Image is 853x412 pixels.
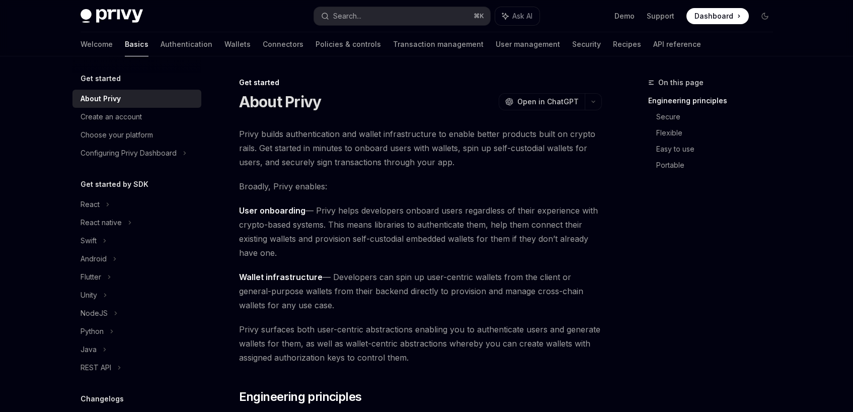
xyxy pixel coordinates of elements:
div: Get started [239,78,602,88]
a: Transaction management [393,32,484,56]
a: Choose your platform [72,126,201,144]
div: React native [81,217,122,229]
h1: About Privy [239,93,322,111]
span: Privy builds authentication and wallet infrastructure to enable better products built on crypto r... [239,127,602,169]
span: ⌘ K [474,12,484,20]
div: Java [81,344,97,356]
div: Configuring Privy Dashboard [81,147,177,159]
a: Recipes [613,32,641,56]
span: Open in ChatGPT [517,97,579,107]
a: Portable [656,157,781,173]
h5: Changelogs [81,393,124,405]
button: Open in ChatGPT [499,93,585,110]
button: Ask AI [495,7,539,25]
span: Privy surfaces both user-centric abstractions enabling you to authenticate users and generate wal... [239,322,602,365]
div: Flutter [81,271,101,283]
strong: Wallet infrastructure [239,272,323,282]
div: About Privy [81,93,121,105]
h5: Get started by SDK [81,178,148,190]
a: Basics [125,32,148,56]
div: Swift [81,235,97,247]
a: Dashboard [686,8,749,24]
a: User management [496,32,560,56]
div: Search... [333,10,361,22]
a: Flexible [656,125,781,141]
img: dark logo [81,9,143,23]
a: Authentication [161,32,212,56]
div: Create an account [81,111,142,123]
a: Support [647,11,674,21]
div: Android [81,253,107,265]
span: Dashboard [694,11,733,21]
a: Demo [614,11,635,21]
span: On this page [658,77,704,89]
span: — Privy helps developers onboard users regardless of their experience with crypto-based systems. ... [239,203,602,260]
a: Policies & controls [316,32,381,56]
a: Engineering principles [648,93,781,109]
div: REST API [81,362,111,374]
a: Wallets [224,32,251,56]
button: Toggle dark mode [757,8,773,24]
div: Choose your platform [81,129,153,141]
span: Ask AI [512,11,532,21]
span: Engineering principles [239,389,362,405]
button: Search...⌘K [314,7,490,25]
span: — Developers can spin up user-centric wallets from the client or general-purpose wallets from the... [239,270,602,312]
a: Secure [656,109,781,125]
strong: User onboarding [239,205,305,216]
div: React [81,198,100,211]
div: NodeJS [81,307,108,319]
div: Unity [81,289,97,301]
div: Python [81,325,104,337]
a: API reference [653,32,701,56]
span: Broadly, Privy enables: [239,179,602,193]
a: Easy to use [656,141,781,157]
a: Security [572,32,601,56]
h5: Get started [81,73,121,85]
a: About Privy [72,90,201,108]
a: Connectors [263,32,303,56]
a: Welcome [81,32,113,56]
a: Create an account [72,108,201,126]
